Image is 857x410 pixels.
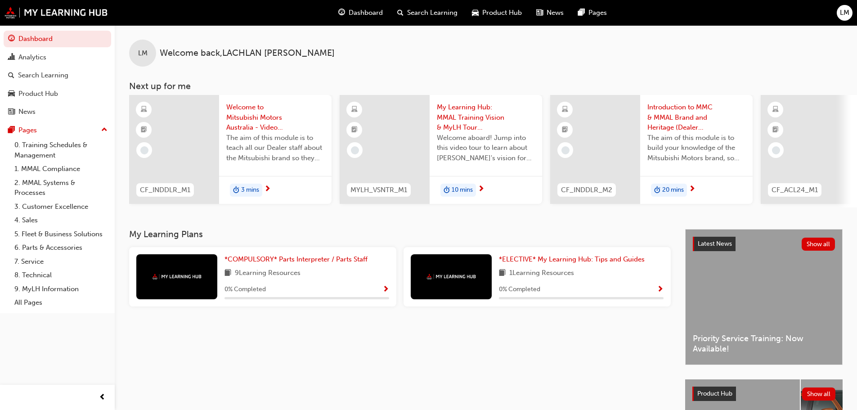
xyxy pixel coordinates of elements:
span: search-icon [8,72,14,80]
a: *COMPULSORY* Parts Interpreter / Parts Staff [224,254,371,265]
span: learningResourceType_ELEARNING-icon [562,104,568,116]
span: CF_INDDLR_M2 [561,185,612,195]
span: learningRecordVerb_NONE-icon [140,146,148,154]
span: Product Hub [697,390,732,397]
a: CF_INDDLR_M2Introduction to MMC & MMAL Brand and Heritage (Dealer Induction)The aim of this modul... [550,95,753,204]
div: News [18,107,36,117]
button: DashboardAnalyticsSearch LearningProduct HubNews [4,29,111,122]
a: mmal [4,7,108,18]
span: duration-icon [654,185,660,196]
a: News [4,104,111,120]
span: 0 % Completed [499,284,540,295]
span: 9 Learning Resources [235,268,301,279]
span: learningResourceType_ELEARNING-icon [772,104,779,116]
button: Show Progress [382,284,389,295]
span: news-icon [536,7,543,18]
span: learningRecordVerb_NONE-icon [351,146,359,154]
div: Search Learning [18,70,68,81]
button: Show Progress [657,284,664,295]
span: LM [138,48,148,59]
span: Welcome back , LACHLAN [PERSON_NAME] [160,48,335,59]
a: Product Hub [4,86,111,102]
a: Dashboard [4,31,111,47]
span: book-icon [224,268,231,279]
button: Pages [4,122,111,139]
span: Introduction to MMC & MMAL Brand and Heritage (Dealer Induction) [647,102,745,133]
span: 20 mins [662,185,684,195]
span: booktick-icon [141,124,147,136]
span: next-icon [478,185,485,194]
a: Latest NewsShow all [693,237,835,251]
span: Priority Service Training: Now Available! [693,333,835,354]
span: Dashboard [349,8,383,18]
button: Show all [802,387,836,401]
span: Product Hub [482,8,522,18]
span: News [547,8,564,18]
span: guage-icon [338,7,345,18]
button: LM [837,5,853,21]
span: duration-icon [444,185,450,196]
span: CF_INDDLR_M1 [140,185,190,195]
span: duration-icon [233,185,239,196]
span: 10 mins [452,185,473,195]
h3: My Learning Plans [129,229,671,239]
a: 4. Sales [11,213,111,227]
img: mmal [152,274,202,279]
span: learningResourceType_ELEARNING-icon [351,104,358,116]
h3: Next up for me [115,81,857,91]
span: 0 % Completed [224,284,266,295]
span: next-icon [689,185,695,194]
span: Pages [588,8,607,18]
span: search-icon [397,7,404,18]
span: 3 mins [241,185,259,195]
a: guage-iconDashboard [331,4,390,22]
span: booktick-icon [772,124,779,136]
a: MYLH_VSNTR_M1My Learning Hub: MMAL Training Vision & MyLH Tour (Elective)Welcome aboard! Jump int... [340,95,542,204]
span: booktick-icon [562,124,568,136]
span: pages-icon [8,126,15,135]
a: 9. MyLH Information [11,282,111,296]
a: pages-iconPages [571,4,614,22]
span: Latest News [698,240,732,248]
span: learningRecordVerb_NONE-icon [561,146,570,154]
div: Pages [18,125,37,135]
a: 8. Technical [11,268,111,282]
a: 6. Parts & Accessories [11,241,111,255]
a: *ELECTIVE* My Learning Hub: Tips and Guides [499,254,648,265]
span: CF_ACL24_M1 [772,185,818,195]
a: Analytics [4,49,111,66]
a: All Pages [11,296,111,310]
div: Analytics [18,52,46,63]
span: car-icon [472,7,479,18]
span: car-icon [8,90,15,98]
a: 5. Fleet & Business Solutions [11,227,111,241]
img: mmal [426,274,476,279]
span: book-icon [499,268,506,279]
span: The aim of this module is to teach all our Dealer staff about the Mitsubishi brand so they demons... [226,133,324,163]
a: search-iconSearch Learning [390,4,465,22]
a: Latest NewsShow allPriority Service Training: Now Available! [685,229,843,365]
span: *ELECTIVE* My Learning Hub: Tips and Guides [499,255,645,263]
a: 3. Customer Excellence [11,200,111,214]
span: news-icon [8,108,15,116]
a: CF_INDDLR_M1Welcome to Mitsubishi Motors Australia - Video (Dealer Induction)The aim of this modu... [129,95,332,204]
span: learningResourceType_ELEARNING-icon [141,104,147,116]
span: chart-icon [8,54,15,62]
span: Show Progress [382,286,389,294]
span: up-icon [101,124,108,136]
span: Welcome aboard! Jump into this video tour to learn about [PERSON_NAME]'s vision for your learning... [437,133,535,163]
a: 2. MMAL Systems & Processes [11,176,111,200]
a: news-iconNews [529,4,571,22]
span: The aim of this module is to build your knowledge of the Mitsubishi Motors brand, so you can demo... [647,133,745,163]
a: 0. Training Schedules & Management [11,138,111,162]
a: 7. Service [11,255,111,269]
span: booktick-icon [351,124,358,136]
span: prev-icon [99,392,106,403]
div: Product Hub [18,89,58,99]
span: learningRecordVerb_NONE-icon [772,146,780,154]
a: 1. MMAL Compliance [11,162,111,176]
a: Search Learning [4,67,111,84]
span: Show Progress [657,286,664,294]
span: Search Learning [407,8,458,18]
